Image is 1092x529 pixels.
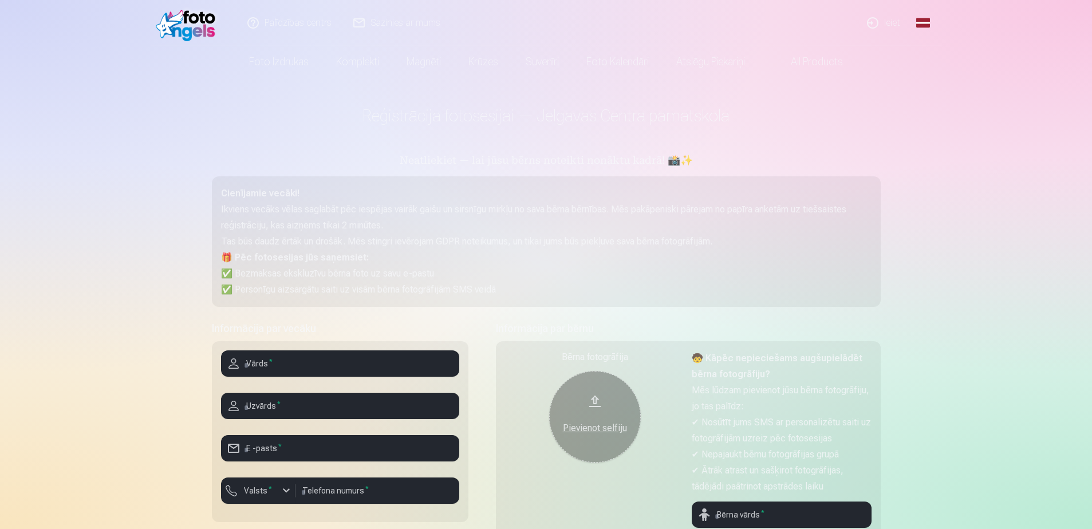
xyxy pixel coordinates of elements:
p: ✔ Ātrāk atrast un sašķirot fotogrāfijas, tādējādi paātrinot apstrādes laiku [692,463,872,495]
strong: 🎁 Pēc fotosesijas jūs saņemsiet: [221,252,369,263]
a: Suvenīri [512,46,573,78]
div: Bērna fotogrāfija [505,350,685,364]
h5: Neatliekiet — lai jūsu bērns noteikti nonāktu kadrā! 📸✨ [212,153,881,169]
h5: Informācija par bērnu [496,321,881,337]
a: All products [759,46,857,78]
img: /fa1 [156,5,222,41]
p: ✅ Personīgu aizsargātu saiti uz visām bērna fotogrāfijām SMS veidā [221,282,872,298]
h5: Informācija par vecāku [212,321,468,337]
p: ✅ Bezmaksas ekskluzīvu bērna foto uz savu e-pastu [221,266,872,282]
button: Valsts* [221,477,295,504]
p: Ikviens vecāks vēlas saglabāt pēc iespējas vairāk gaišu un sirsnīgu mirkļu no sava bērna bērnības... [221,202,872,234]
strong: 🧒 Kāpēc nepieciešams augšupielādēt bērna fotogrāfiju? [692,353,862,380]
strong: Cienījamie vecāki! [221,188,299,199]
h1: Reģistrācija fotosesijai — Jelgavas Centra pamatskola [212,105,881,126]
div: Pievienot selfiju [561,421,629,435]
p: Tas būs daudz ērtāk un drošāk. Mēs stingri ievērojam GDPR noteikumus, un tikai jums būs piekļuve ... [221,234,872,250]
a: Foto izdrukas [235,46,322,78]
button: Pievienot selfiju [549,371,641,463]
p: ✔ Nepajaukt bērnu fotogrāfijas grupā [692,447,872,463]
a: Atslēgu piekariņi [663,46,759,78]
a: Krūzes [455,46,512,78]
p: Mēs lūdzam pievienot jūsu bērna fotogrāfiju, jo tas palīdz: [692,382,872,414]
a: Magnēti [393,46,455,78]
a: Komplekti [322,46,393,78]
label: Valsts [239,485,277,496]
a: Foto kalendāri [573,46,663,78]
p: ✔ Nosūtīt jums SMS ar personalizētu saiti uz fotogrāfijām uzreiz pēc fotosesijas [692,414,872,447]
